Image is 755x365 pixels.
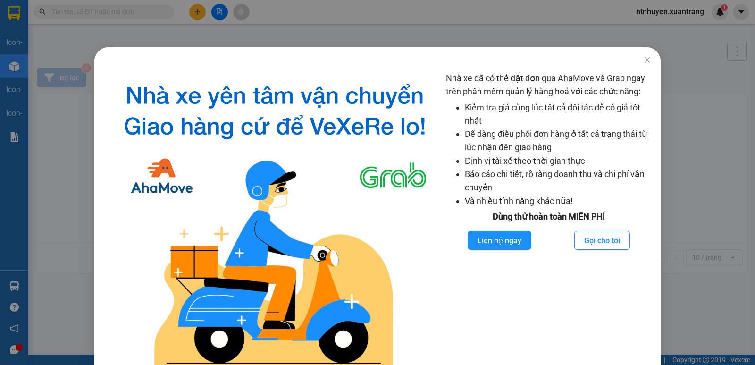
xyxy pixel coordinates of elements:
span: close [644,56,651,64]
span: Liên hệ ngay [478,235,521,246]
li: Báo cáo chi tiết, rõ ràng doanh thu và chi phí vận chuyển [465,168,651,195]
button: Gọi cho tôi [574,231,630,250]
span: Gọi cho tôi [584,235,620,246]
li: Kiểm tra giá cùng lúc tất cả đối tác để có giá tốt nhất [465,101,651,128]
li: Dễ dàng điều phối đơn hàng ở tất cả trạng thái từ lúc nhận đến giao hàng [465,127,651,154]
li: Định vị tài xế theo thời gian thực [465,154,651,168]
div: Dùng thử hoàn toàn MIỄN PHÍ [446,210,651,223]
li: Và nhiều tính năng khác nữa! [465,195,651,208]
button: Liên hệ ngay [468,231,531,250]
button: Close [634,47,661,74]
